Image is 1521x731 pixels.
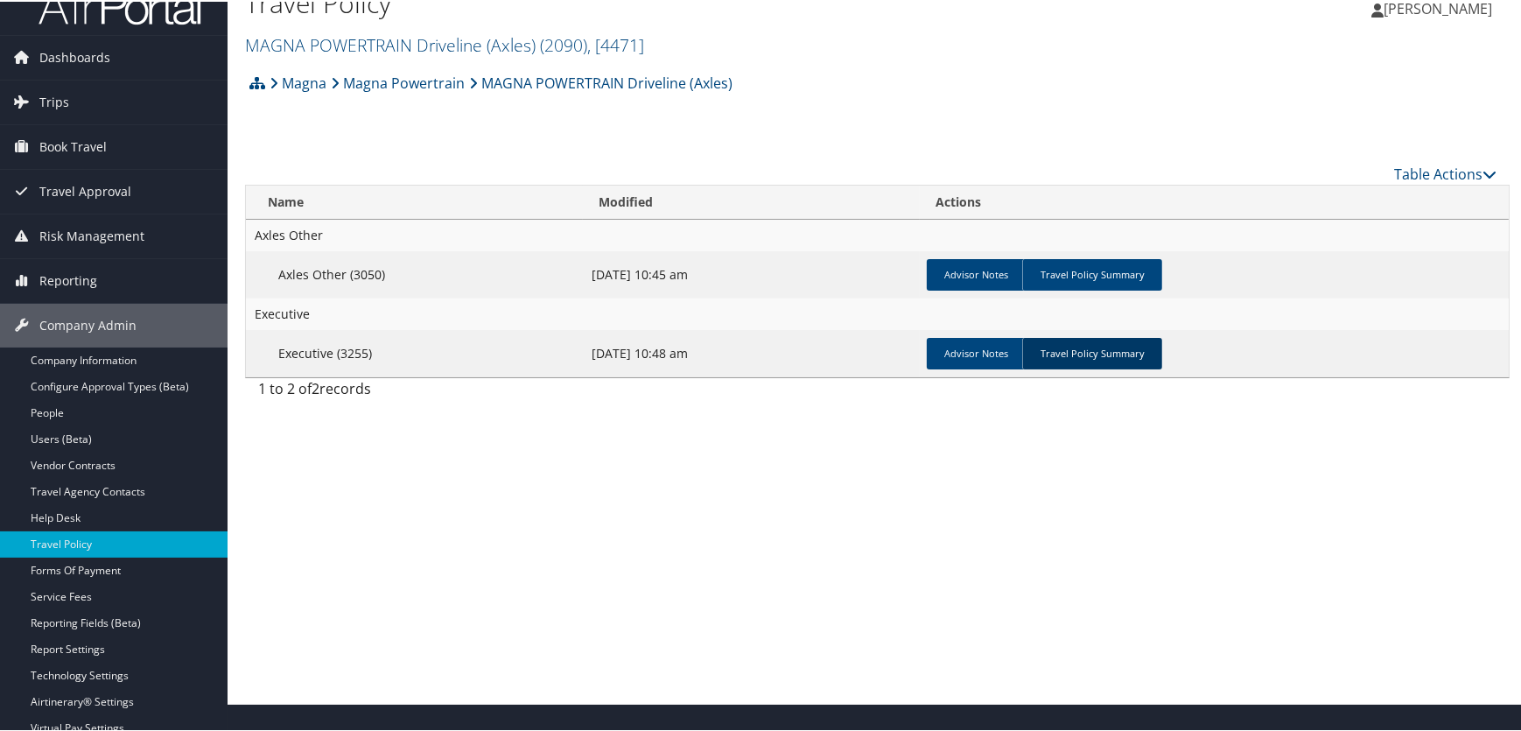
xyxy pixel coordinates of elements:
[331,64,465,99] a: Magna Powertrain
[312,377,319,397] span: 2
[540,32,587,55] span: ( 2090 )
[39,79,69,123] span: Trips
[927,257,1026,289] a: Advisor Notes
[1022,257,1162,289] a: Travel Policy Summary
[587,32,644,55] span: , [ 4471 ]
[583,328,920,376] td: [DATE] 10:48 am
[920,184,1509,218] th: Actions
[246,328,583,376] td: Executive (3255)
[39,123,107,167] span: Book Travel
[246,250,583,297] td: Axles Other (3050)
[583,250,920,297] td: [DATE] 10:45 am
[258,376,548,406] div: 1 to 2 of records
[1022,336,1162,368] a: Travel Policy Summary
[246,297,1509,328] td: Executive
[39,34,110,78] span: Dashboards
[246,184,583,218] th: Name: activate to sort column ascending
[927,336,1026,368] a: Advisor Notes
[1394,163,1496,182] a: Table Actions
[245,32,644,55] a: MAGNA POWERTRAIN Driveline (Axles)
[39,213,144,257] span: Risk Management
[39,168,131,212] span: Travel Approval
[39,302,137,346] span: Company Admin
[246,218,1509,250] td: Axles Other
[39,257,97,301] span: Reporting
[583,184,920,218] th: Modified: activate to sort column ascending
[270,64,326,99] a: Magna
[469,64,732,99] a: MAGNA POWERTRAIN Driveline (Axles)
